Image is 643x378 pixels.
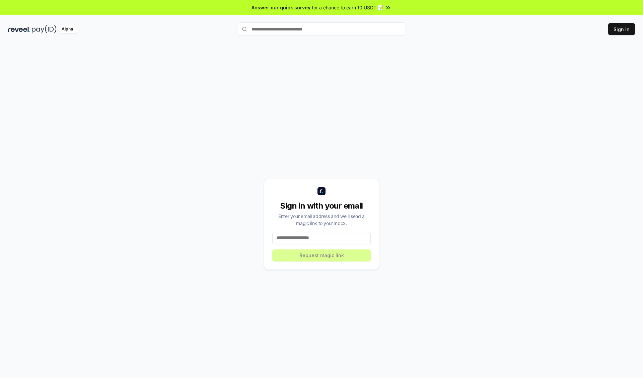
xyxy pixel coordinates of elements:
img: logo_small [317,187,326,195]
img: reveel_dark [8,25,30,33]
span: Answer our quick survey [252,4,310,11]
div: Sign in with your email [272,201,371,211]
img: pay_id [32,25,57,33]
div: Enter your email address and we’ll send a magic link to your inbox. [272,213,371,227]
span: for a chance to earn 10 USDT 📝 [312,4,383,11]
div: Alpha [58,25,77,33]
button: Sign In [608,23,635,35]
